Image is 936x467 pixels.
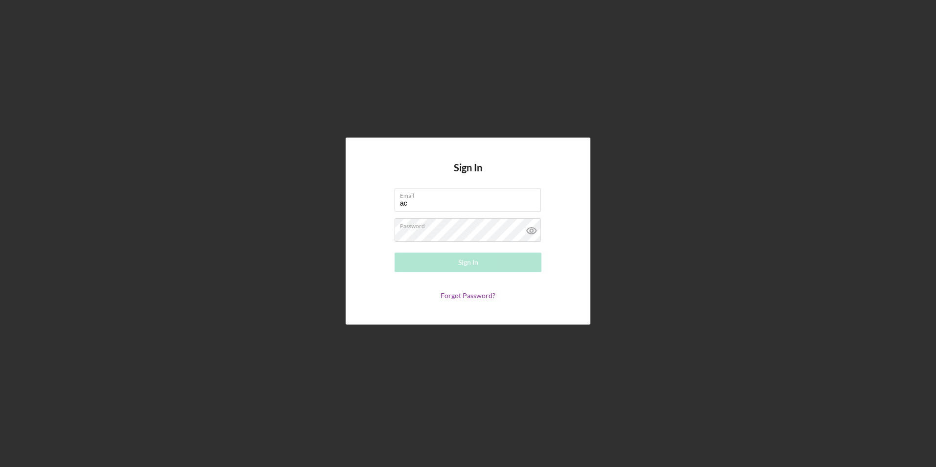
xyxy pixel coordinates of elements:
label: Email [400,188,541,199]
h4: Sign In [454,162,482,188]
div: Sign In [458,253,478,272]
button: Sign In [395,253,541,272]
a: Forgot Password? [441,291,495,300]
label: Password [400,219,541,230]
